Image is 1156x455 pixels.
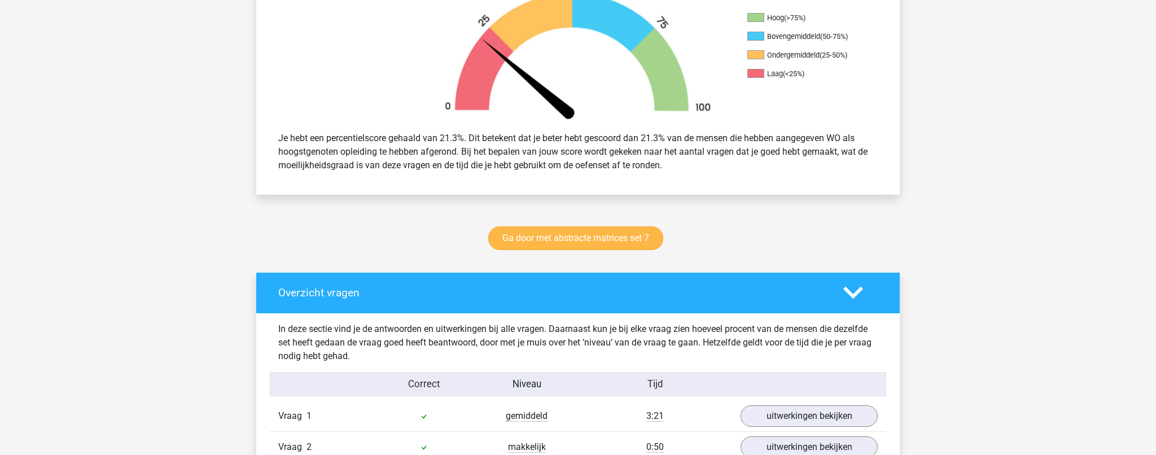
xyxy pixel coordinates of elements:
div: Tijd [578,377,732,391]
h4: Overzicht vragen [278,286,826,299]
span: Vraag [278,440,306,454]
div: (>75%) [784,14,805,22]
span: makkelijk [508,441,546,453]
span: 1 [306,410,312,421]
li: Bovengemiddeld [747,32,860,42]
span: gemiddeld [506,410,548,422]
a: uitwerkingen bekijken [741,405,878,427]
span: 2 [306,441,312,452]
span: 0:50 [646,441,664,453]
div: (25-50%) [820,51,847,59]
div: In deze sectie vind je de antwoorden en uitwerkingen bij alle vragen. Daarnaast kun je bij elke v... [270,322,886,363]
li: Hoog [747,13,860,23]
li: Laag [747,69,860,79]
div: Je hebt een percentielscore gehaald van 21.3%. Dit betekent dat je beter hebt gescoord dan 21.3% ... [270,127,886,177]
div: (<25%) [783,69,804,78]
div: (50-75%) [820,32,848,41]
div: Niveau [475,377,578,391]
span: 3:21 [646,410,664,422]
a: Ga door met abstracte matrices set 7 [488,226,663,250]
div: Correct [373,377,476,391]
span: Vraag [278,409,306,423]
li: Ondergemiddeld [747,50,860,60]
